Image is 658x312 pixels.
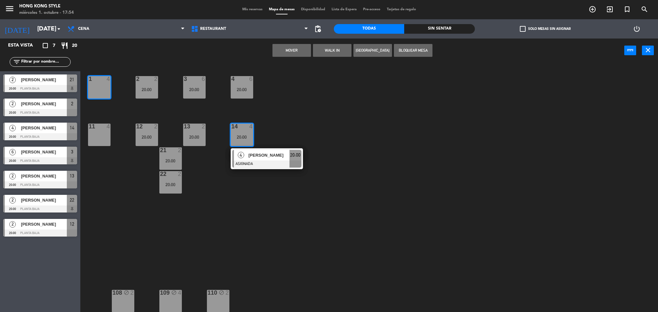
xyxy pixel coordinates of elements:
[248,152,289,159] span: [PERSON_NAME]
[238,152,244,158] span: 4
[71,100,73,108] span: 2
[3,42,46,49] div: Esta vista
[520,26,526,32] span: check_box_outline_blank
[13,58,21,66] i: filter_list
[9,173,16,179] span: 2
[78,27,89,31] span: Cena
[154,124,158,129] div: 2
[641,5,648,13] i: search
[384,8,419,11] span: Tarjetas de regalo
[159,159,182,163] div: 20:00
[136,135,158,139] div: 20:00
[290,151,300,159] span: 20:00
[41,42,49,49] i: crop_square
[61,42,68,49] i: restaurant
[644,46,652,54] i: close
[272,44,311,57] button: Mover
[9,221,16,228] span: 2
[5,4,14,13] i: menu
[249,76,253,82] div: 6
[70,124,74,132] span: 14
[9,101,16,107] span: 2
[21,58,70,65] input: Filtrar por nombre...
[70,196,74,204] span: 22
[136,124,137,129] div: 12
[21,221,67,228] span: [PERSON_NAME]
[231,76,232,82] div: 4
[21,76,67,83] span: [PERSON_NAME]
[136,76,137,82] div: 2
[171,290,177,295] i: block
[298,8,328,11] span: Disponibilidad
[589,5,596,13] i: add_circle_outline
[21,100,67,107] span: [PERSON_NAME]
[55,25,63,33] i: arrow_drop_down
[394,44,432,57] button: Bloquear Mesa
[202,124,206,129] div: 2
[334,24,404,34] div: Todas
[520,26,571,32] label: Solo mesas sin asignar
[136,87,158,92] div: 20:00
[107,124,111,129] div: 4
[9,77,16,83] span: 2
[70,172,74,180] span: 13
[200,27,226,31] span: RESTAURANT
[178,171,182,177] div: 2
[328,8,360,11] span: Lista de Espera
[159,182,182,187] div: 20:00
[313,44,351,57] button: WALK IN
[70,76,74,83] span: 21
[249,124,253,129] div: 4
[154,76,158,82] div: 2
[72,42,77,49] span: 20
[9,125,16,131] span: 4
[633,25,641,33] i: power_settings_new
[183,135,206,139] div: 20:00
[353,44,392,57] button: [GEOGRAPHIC_DATA]
[231,135,253,139] div: 20:00
[226,290,229,296] div: 2
[178,147,182,153] div: 2
[19,3,74,10] div: HONG KONG STYLE
[9,197,16,204] span: 2
[130,290,134,296] div: 2
[239,8,266,11] span: Mis reservas
[314,25,322,33] span: pending_actions
[623,5,631,13] i: turned_in_not
[642,46,654,55] button: close
[360,8,384,11] span: Pre-acceso
[178,290,182,296] div: 4
[21,125,67,131] span: [PERSON_NAME]
[606,5,614,13] i: exit_to_app
[624,46,636,55] button: power_input
[70,220,74,228] span: 12
[404,24,475,34] div: Sin sentar
[627,46,634,54] i: power_input
[202,76,206,82] div: 6
[266,8,298,11] span: Mapa de mesas
[71,148,73,156] span: 3
[19,10,74,16] div: miércoles 1. octubre - 17:54
[9,149,16,155] span: 6
[231,124,232,129] div: 14
[183,87,206,92] div: 20:00
[112,290,113,296] div: 108
[21,173,67,179] span: [PERSON_NAME]
[231,87,253,92] div: 20:00
[21,197,67,204] span: [PERSON_NAME]
[5,4,14,16] button: menu
[21,149,67,155] span: [PERSON_NAME]
[124,290,129,295] i: block
[53,42,55,49] span: 7
[219,290,224,295] i: block
[107,76,111,82] div: 4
